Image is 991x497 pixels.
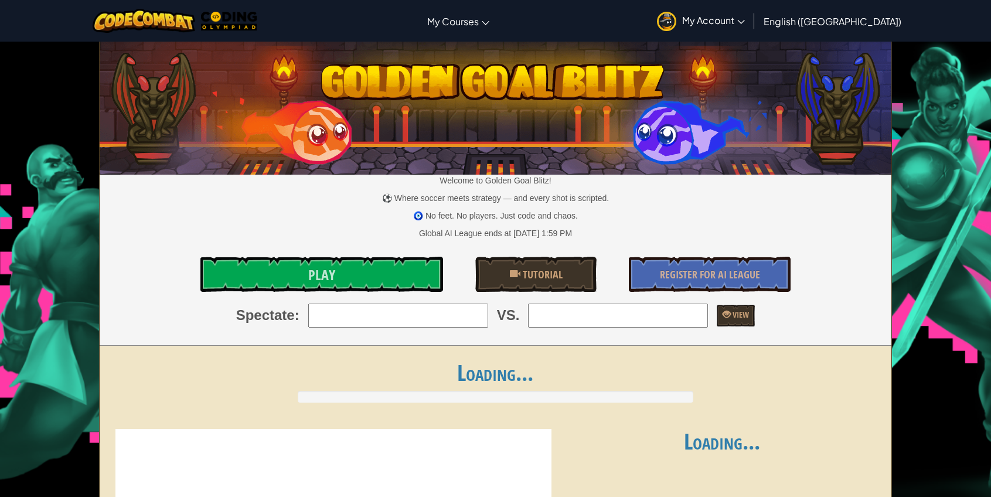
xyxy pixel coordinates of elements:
img: avatar [657,12,676,31]
span: Spectate [236,305,295,325]
p: Welcome to Golden Goal Blitz! [100,175,891,186]
span: View [731,309,749,320]
span: English ([GEOGRAPHIC_DATA]) [764,15,901,28]
a: My Account [651,2,751,39]
span: Register for AI League [660,267,760,282]
a: Register for AI League [629,257,791,292]
a: My Courses [421,5,495,37]
div: Global AI League ends at [DATE] 1:59 PM [419,227,572,239]
a: Tutorial [475,257,597,292]
span: My Account [682,14,745,26]
p: ⚽ Where soccer meets strategy — and every shot is scripted. [100,192,891,204]
span: : [295,305,299,325]
img: MTO Coding Olympiad logo [201,12,257,30]
img: CodeCombat logo [93,9,195,33]
p: 🧿 No feet. No players. Just code and chaos. [100,210,891,222]
span: Tutorial [520,267,563,282]
span: Play [308,265,335,284]
span: My Courses [427,15,479,28]
img: Golden Goal [100,37,891,175]
h1: Loading... [100,360,891,385]
span: VS. [497,305,520,325]
a: English ([GEOGRAPHIC_DATA]) [758,5,907,37]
